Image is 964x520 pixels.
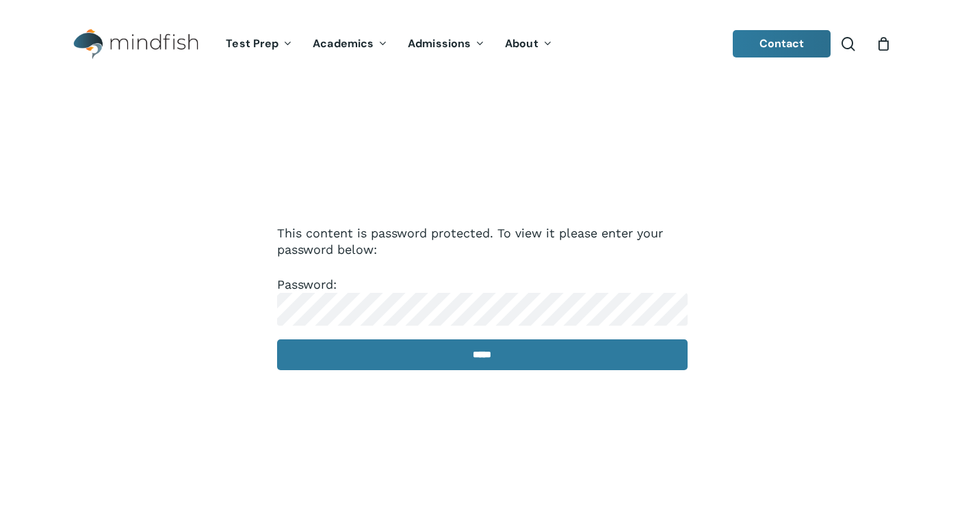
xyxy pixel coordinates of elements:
[277,293,688,326] input: Password:
[216,38,302,50] a: Test Prep
[55,18,909,70] header: Main Menu
[398,38,495,50] a: Admissions
[226,36,278,51] span: Test Prep
[302,38,398,50] a: Academics
[216,18,562,70] nav: Main Menu
[733,30,831,57] a: Contact
[277,225,688,276] p: This content is password protected. To view it please enter your password below:
[408,36,471,51] span: Admissions
[759,36,805,51] span: Contact
[277,277,688,315] label: Password:
[495,38,562,50] a: About
[505,36,538,51] span: About
[313,36,374,51] span: Academics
